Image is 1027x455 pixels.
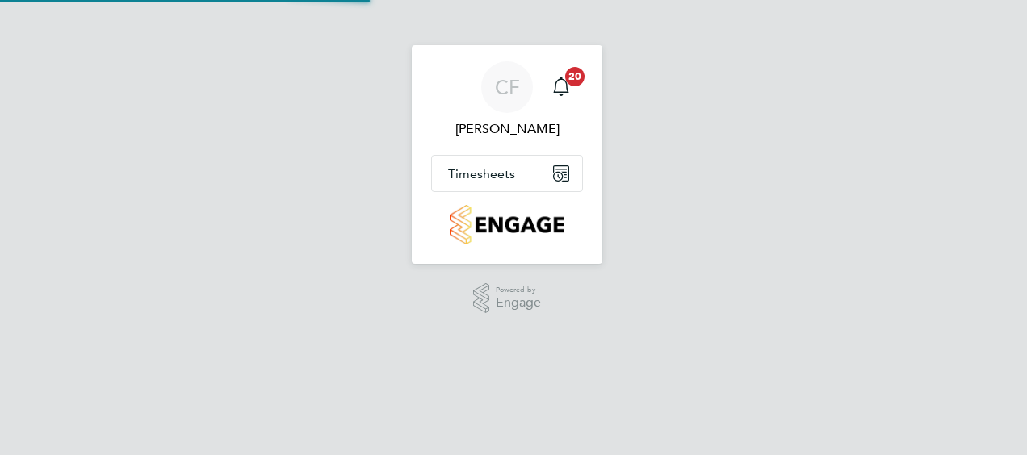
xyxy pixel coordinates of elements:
span: Timesheets [448,166,515,182]
span: 20 [565,67,585,86]
span: Powered by [496,283,541,297]
a: CF[PERSON_NAME] [431,61,583,139]
nav: Main navigation [412,45,602,264]
button: Timesheets [432,156,582,191]
a: Powered byEngage [473,283,542,314]
span: CF [495,77,520,98]
img: countryside-properties-logo-retina.png [450,205,564,244]
span: Chris Ferris [431,119,583,139]
span: Engage [496,296,541,310]
a: 20 [545,61,577,113]
a: Go to home page [431,205,583,244]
